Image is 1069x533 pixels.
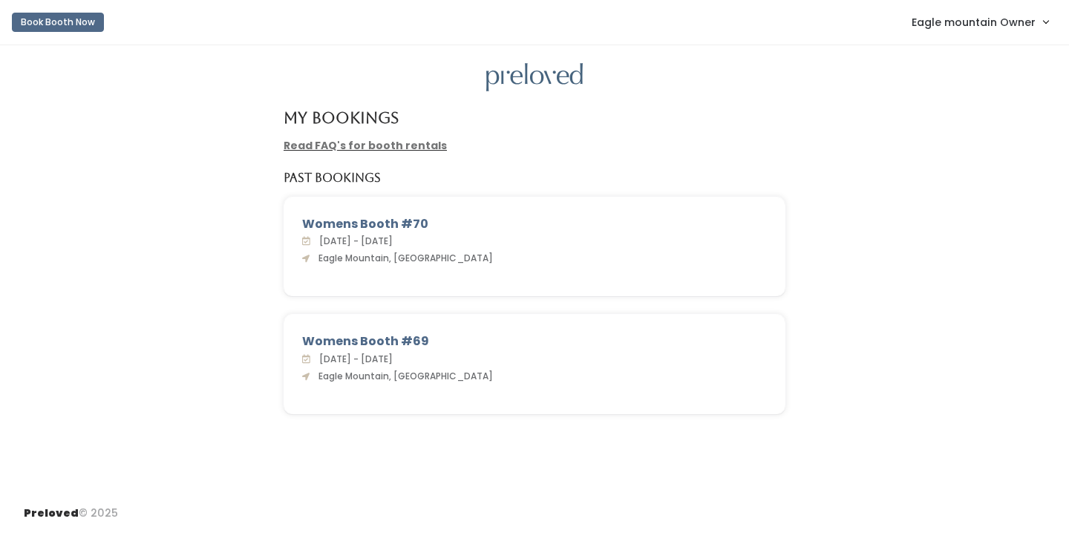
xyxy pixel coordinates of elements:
[24,494,118,521] div: © 2025
[302,215,767,233] div: Womens Booth #70
[486,63,583,92] img: preloved logo
[284,171,381,185] h5: Past Bookings
[302,333,767,350] div: Womens Booth #69
[284,109,399,126] h4: My Bookings
[313,353,393,365] span: [DATE] - [DATE]
[912,14,1036,30] span: Eagle mountain Owner
[897,6,1063,38] a: Eagle mountain Owner
[12,13,104,32] button: Book Booth Now
[313,370,493,382] span: Eagle Mountain, [GEOGRAPHIC_DATA]
[313,235,393,247] span: [DATE] - [DATE]
[313,252,493,264] span: Eagle Mountain, [GEOGRAPHIC_DATA]
[284,138,447,153] a: Read FAQ's for booth rentals
[24,506,79,520] span: Preloved
[12,6,104,39] a: Book Booth Now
